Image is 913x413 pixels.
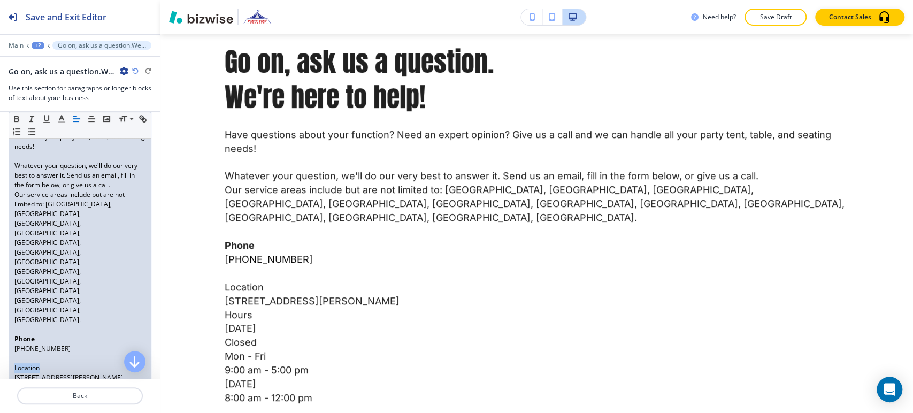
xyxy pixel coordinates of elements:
[225,280,849,294] p: Location
[225,128,849,156] p: Have questions about your function? Need an expert opinion? Give us a call and we can handle all ...
[14,190,145,325] p: Our service areas include but are not limited to: [GEOGRAPHIC_DATA], [GEOGRAPHIC_DATA], [GEOGRAPH...
[225,294,849,308] p: [STREET_ADDRESS][PERSON_NAME]
[815,9,904,26] button: Contact Sales
[225,363,849,377] p: 9:00 am - 5:00 pm
[225,391,849,405] p: 8:00 am - 12:00 pm
[14,373,145,383] p: [STREET_ADDRESS][PERSON_NAME]
[829,12,871,22] p: Contact Sales
[17,387,143,404] button: Back
[877,377,902,402] div: Open Intercom Messenger
[758,12,793,22] p: Save Draft
[225,349,849,363] p: Mon - Fri
[225,79,849,115] p: We're here to help!
[18,391,142,401] p: Back
[14,334,35,343] strong: Phone
[225,169,849,183] p: Whatever your question, we'll do our very best to answer it. Send us an email, fill in the form b...
[32,42,44,49] button: +2
[58,42,146,49] p: Go on, ask us a question.We're here to help!
[52,41,151,50] button: Go on, ask us a question.We're here to help!
[225,322,849,335] p: [DATE]
[26,11,106,24] h2: Save and Exit Editor
[225,308,849,322] p: Hours
[225,240,255,251] strong: Phone
[9,66,116,77] h2: Go on, ask us a question.We're here to help!
[14,363,145,373] p: Location
[243,9,272,26] img: Your Logo
[225,44,849,80] p: Go on, ask us a question.
[14,161,145,190] p: Whatever your question, we'll do our very best to answer it. Send us an email, fill in the form b...
[9,83,151,103] h3: Use this section for paragraphs or longer blocks of text about your business
[225,183,849,225] p: Our service areas include but are not limited to: [GEOGRAPHIC_DATA], [GEOGRAPHIC_DATA], [GEOGRAPH...
[225,377,849,391] p: [DATE]
[14,344,71,353] a: [PHONE_NUMBER]
[745,9,807,26] button: Save Draft
[169,11,233,24] img: Bizwise Logo
[9,42,24,49] button: Main
[703,12,736,22] h3: Need help?
[225,254,313,265] a: [PHONE_NUMBER]
[225,335,849,349] p: Closed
